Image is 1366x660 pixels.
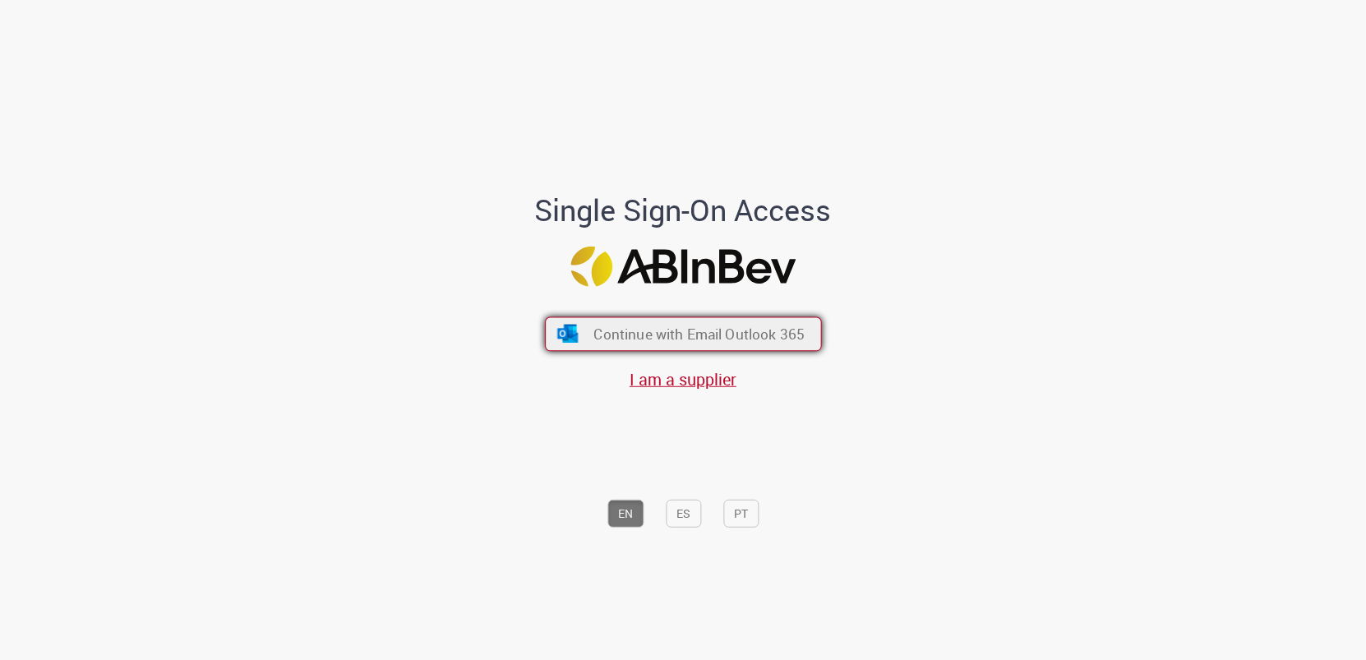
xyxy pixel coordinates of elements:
[455,194,911,227] h1: Single Sign-On Access
[545,316,822,351] button: ícone Azure/Microsoft 360 Continue with Email Outlook 365
[723,500,759,528] button: PT
[607,500,644,528] button: EN
[593,325,805,344] span: Continue with Email Outlook 365
[570,247,796,287] img: Logo ABInBev
[556,325,579,343] img: ícone Azure/Microsoft 360
[666,500,701,528] button: ES
[630,368,736,390] a: I am a supplier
